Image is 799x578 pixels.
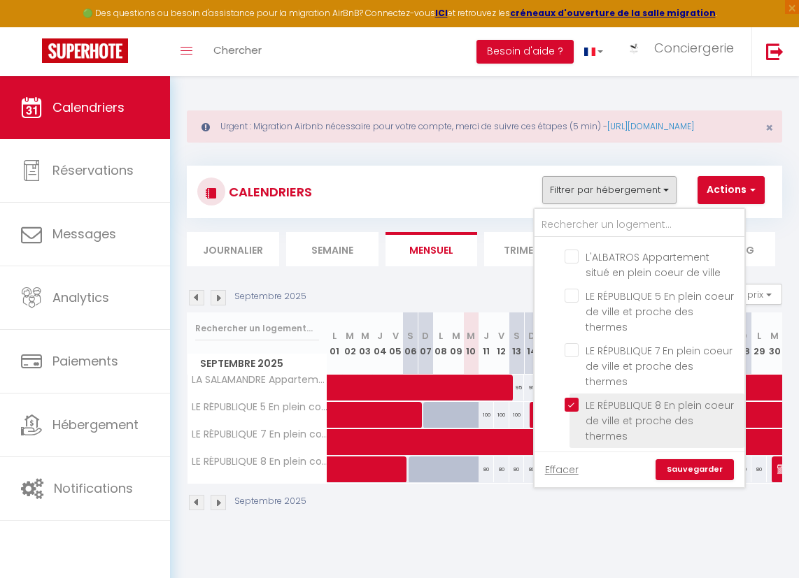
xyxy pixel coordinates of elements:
[524,312,539,375] th: 14
[187,232,279,266] li: Journalier
[607,120,694,132] a: [URL][DOMAIN_NAME]
[203,27,272,76] a: Chercher
[479,312,494,375] th: 11
[418,312,434,375] th: 07
[190,375,330,385] span: LA SALAMANDRE Appartement avec terrasse sur les toits
[654,39,734,57] span: Conciergerie
[52,99,125,116] span: Calendriers
[656,459,734,480] a: Sauvegarder
[448,312,464,375] th: 09
[528,329,535,342] abbr: D
[586,398,734,443] span: LE RÉPUBLIQUE 8 En plein coeur de ville et proche des thermes
[52,352,118,370] span: Paiements
[586,289,734,334] span: LE RÉPUBLIQUE 5 En plein coeur de ville et proche des thermes
[498,329,504,342] abbr: V
[388,312,403,375] th: 05
[439,329,443,342] abbr: L
[190,429,330,440] span: LE RÉPUBLIQUE 7 En plein coeur de ville et proche des thermes
[403,312,418,375] th: 06
[751,312,767,375] th: 29
[422,329,429,342] abbr: D
[766,43,784,60] img: logout
[393,329,399,342] abbr: V
[327,312,343,375] th: 01
[188,354,327,374] span: Septembre 2025
[542,176,677,204] button: Filtrer par hébergement
[433,312,448,375] th: 08
[533,208,746,489] div: Filtrer par hébergement
[535,212,744,238] input: Rechercher un logement...
[187,110,782,143] div: Urgent : Migration Airbnb nécessaire pour votre compte, merci de suivre ces étapes (5 min) -
[377,329,383,342] abbr: J
[464,312,479,375] th: 10
[476,40,574,64] button: Besoin d'aide ?
[614,27,751,76] a: ... Conciergerie
[195,316,319,341] input: Rechercher un logement...
[770,329,779,342] abbr: M
[767,312,782,375] th: 30
[624,41,645,56] img: ...
[234,290,306,303] p: Septembre 2025
[483,329,489,342] abbr: J
[751,456,767,482] div: 80
[514,329,520,342] abbr: S
[435,7,448,19] a: ICI
[524,456,539,482] div: 80
[286,232,379,266] li: Semaine
[342,312,358,375] th: 02
[467,329,475,342] abbr: M
[484,232,577,266] li: Trimestre
[494,456,509,482] div: 80
[373,312,388,375] th: 04
[234,495,306,508] p: Septembre 2025
[509,456,525,482] div: 80
[586,344,733,389] span: LE RÉPUBLIQUE 7 En plein coeur de ville et proche des thermes
[545,462,579,477] a: Effacer
[52,161,134,179] span: Réservations
[452,329,460,342] abbr: M
[332,329,337,342] abbr: L
[765,119,773,136] span: ×
[494,312,509,375] th: 12
[757,329,761,342] abbr: L
[407,329,413,342] abbr: S
[358,312,373,375] th: 03
[11,6,53,48] button: Ouvrir le widget de chat LiveChat
[698,176,765,204] button: Actions
[510,7,716,19] a: créneaux d'ouverture de la salle migration
[213,43,262,57] span: Chercher
[386,232,478,266] li: Mensuel
[52,416,139,433] span: Hébergement
[190,402,330,412] span: LE RÉPUBLIQUE 5 En plein coeur de ville et proche des thermes
[346,329,354,342] abbr: M
[190,456,330,467] span: LE RÉPUBLIQUE 8 En plein coeur de ville et proche des thermes
[52,289,109,306] span: Analytics
[54,479,133,497] span: Notifications
[765,122,773,134] button: Close
[42,38,128,63] img: Super Booking
[52,225,116,243] span: Messages
[361,329,369,342] abbr: M
[586,250,721,280] span: L'ALBATROS Appartement situé en plein coeur de ville
[225,176,312,208] h3: CALENDRIERS
[509,312,525,375] th: 13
